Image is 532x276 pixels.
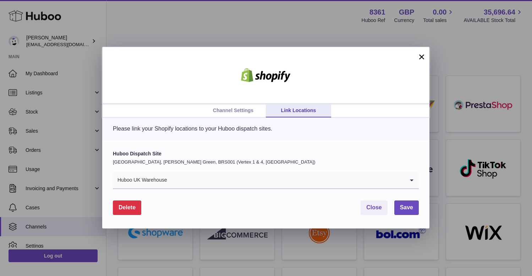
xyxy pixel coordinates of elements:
a: Channel Settings [201,104,266,117]
img: shopify [236,68,296,82]
input: Search for option [168,172,405,188]
button: Close [361,200,388,215]
label: Huboo Dispatch Site [113,150,419,157]
button: Save [394,200,419,215]
span: Save [400,204,413,210]
a: Link Locations [266,104,331,117]
span: Close [366,204,382,210]
div: Search for option [113,172,419,189]
button: Delete [113,200,141,215]
p: Please link your Shopify locations to your Huboo dispatch sites. [113,125,419,133]
button: × [417,53,426,61]
p: [GEOGRAPHIC_DATA], [PERSON_NAME] Green, BRS001 (Vertex 1 & 4, [GEOGRAPHIC_DATA]) [113,159,419,165]
span: Huboo UK Warehouse [113,172,168,188]
span: Delete [119,204,136,210]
